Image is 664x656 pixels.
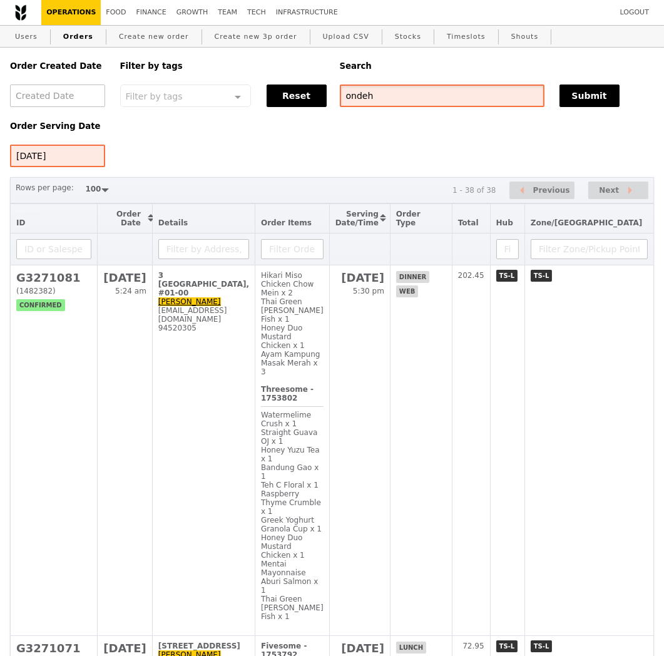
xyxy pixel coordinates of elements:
a: [PERSON_NAME] [158,297,221,306]
a: Create new 3p order [210,26,302,48]
h5: Filter by tags [120,61,325,71]
a: Upload CSV [318,26,374,48]
span: Honey Duo Mustard Chicken x 1 [261,533,305,560]
div: [EMAIL_ADDRESS][DOMAIN_NAME] [158,306,249,324]
a: Create new order [114,26,194,48]
h5: Order Created Date [10,61,105,71]
span: Next [599,183,619,198]
span: ID [16,218,25,227]
div: [STREET_ADDRESS] [158,642,249,650]
span: Mentai Mayonnaise Aburi Salmon x 1 [261,560,318,595]
span: Filter by tags [126,90,183,101]
span: TS-L [531,270,553,282]
h2: [DATE] [335,271,384,284]
input: Filter Zone/Pickup Point [531,239,648,259]
div: Ayam Kampung Masak Merah x 3 [261,350,324,376]
button: Next [588,182,648,200]
span: Raspberry Thyme Crumble x 1 [261,489,321,516]
b: Threesome - 1753802 [261,385,314,402]
h2: G3271071 [16,642,91,655]
a: Shouts [506,26,544,48]
button: Previous [509,182,575,200]
span: 5:30 pm [353,287,384,295]
span: TS-L [496,640,518,652]
span: Order Items [261,218,312,227]
div: 94520305 [158,324,249,332]
input: Filter Order Items [261,239,324,259]
span: dinner [396,271,429,283]
span: confirmed [16,299,65,311]
input: ID or Salesperson name [16,239,91,259]
input: Serving Date [10,145,105,167]
h2: [DATE] [103,642,146,655]
span: Hub [496,218,513,227]
h2: G3271081 [16,271,91,284]
span: Bandung Gao x 1 [261,463,319,481]
span: Teh C Floral x 1 [261,481,319,489]
span: 5:24 am [115,287,146,295]
input: Filter Hub [496,239,519,259]
a: Stocks [390,26,426,48]
img: Grain logo [15,4,26,21]
input: Search any field [340,85,544,107]
div: Honey Duo Mustard Chicken x 1 [261,324,324,350]
span: web [396,285,418,297]
button: Submit [559,85,620,107]
input: Created Date [10,85,105,107]
span: lunch [396,642,426,653]
div: (1482382) [16,287,91,295]
span: Straight Guava OJ x 1 [261,428,317,446]
span: Greek Yoghurt Granola Cup x 1 [261,516,322,533]
span: Details [158,218,188,227]
h2: [DATE] [335,642,384,655]
h5: Search [340,61,655,71]
div: Hikari Miso Chicken Chow Mein x 2 [261,271,324,297]
span: Previous [533,183,570,198]
a: Timeslots [442,26,490,48]
div: Thai Green [PERSON_NAME] Fish x 1 [261,297,324,324]
span: Honey Yuzu Tea x 1 [261,446,320,463]
span: TS-L [496,270,518,282]
a: Orders [58,26,98,48]
span: TS-L [531,640,553,652]
input: Filter by Address, Name, Email, Mobile [158,239,249,259]
h2: [DATE] [103,271,146,284]
label: Rows per page: [16,182,74,194]
span: Watermelime Crush x 1 [261,411,311,428]
span: Order Type [396,210,421,227]
div: 1 - 38 of 38 [452,186,496,195]
h5: Order Serving Date [10,121,105,131]
span: Thai Green [PERSON_NAME] Fish x 1 [261,595,324,621]
div: 3 [GEOGRAPHIC_DATA], #01-00 [158,271,249,297]
span: 72.95 [462,642,484,650]
button: Reset [267,85,327,107]
span: Zone/[GEOGRAPHIC_DATA] [531,218,643,227]
span: 202.45 [458,271,484,280]
a: Users [10,26,43,48]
